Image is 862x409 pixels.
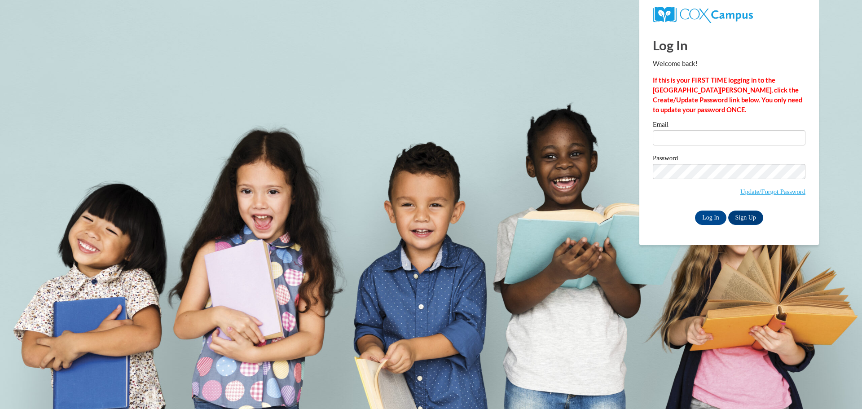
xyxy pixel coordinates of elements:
a: Update/Forgot Password [740,188,805,195]
a: COX Campus [653,10,753,18]
label: Password [653,155,805,164]
h1: Log In [653,36,805,54]
a: Sign Up [728,211,763,225]
label: Email [653,121,805,130]
input: Log In [695,211,726,225]
img: COX Campus [653,7,753,23]
strong: If this is your FIRST TIME logging in to the [GEOGRAPHIC_DATA][PERSON_NAME], click the Create/Upd... [653,76,802,114]
p: Welcome back! [653,59,805,69]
